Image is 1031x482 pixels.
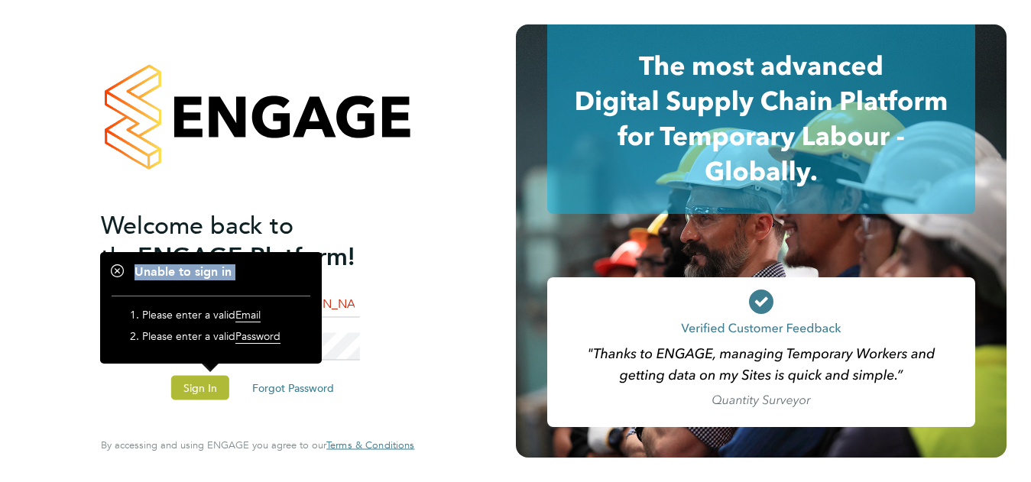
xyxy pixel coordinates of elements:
a: Terms & Conditions [326,439,414,451]
span: Welcome back to the [101,210,293,271]
h1: Unable to sign in [112,264,310,280]
li: Please enter a valid [142,308,295,329]
span: Password [235,329,280,344]
button: Sign In [171,375,229,400]
span: By accessing and using ENGAGE you agree to our [101,438,414,451]
button: Forgot Password [240,375,346,400]
li: Please enter a valid [142,329,295,351]
h2: ENGAGE Platform! [101,209,399,272]
span: Email [235,308,261,322]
